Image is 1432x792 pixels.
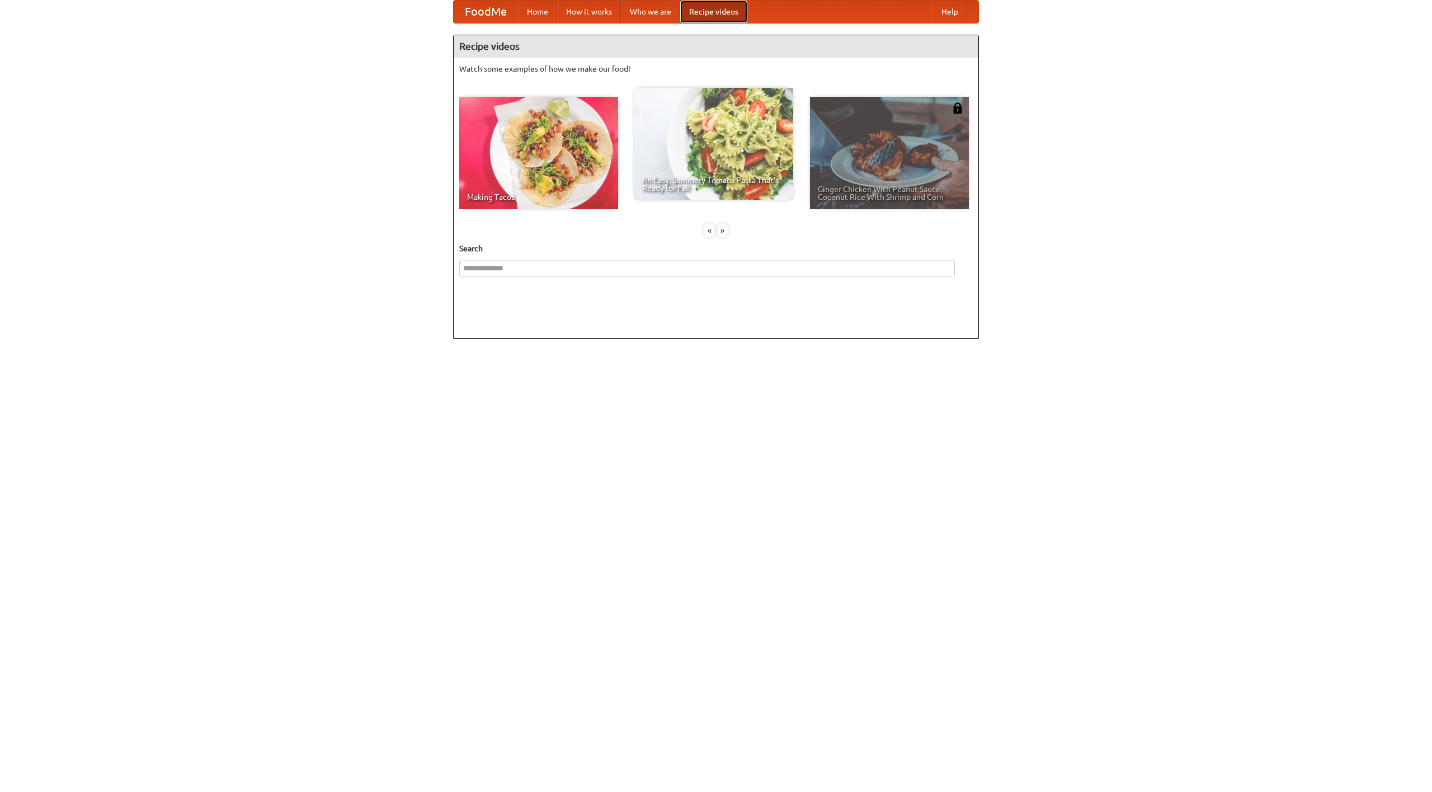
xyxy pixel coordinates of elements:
a: An Easy, Summery Tomato Pasta That's Ready for Fall [634,88,793,200]
h4: Recipe videos [454,35,978,58]
a: Recipe videos [680,1,747,23]
a: Help [932,1,967,23]
p: Watch some examples of how we make our food! [459,63,973,74]
div: » [718,223,728,237]
span: An Easy, Summery Tomato Pasta That's Ready for Fall [642,176,785,192]
a: How it works [557,1,621,23]
a: Making Tacos [459,97,618,209]
a: FoodMe [454,1,518,23]
div: « [704,223,714,237]
span: Making Tacos [467,193,610,201]
h5: Search [459,243,973,254]
a: Who we are [621,1,680,23]
a: Home [518,1,557,23]
img: 483408.png [952,102,963,114]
